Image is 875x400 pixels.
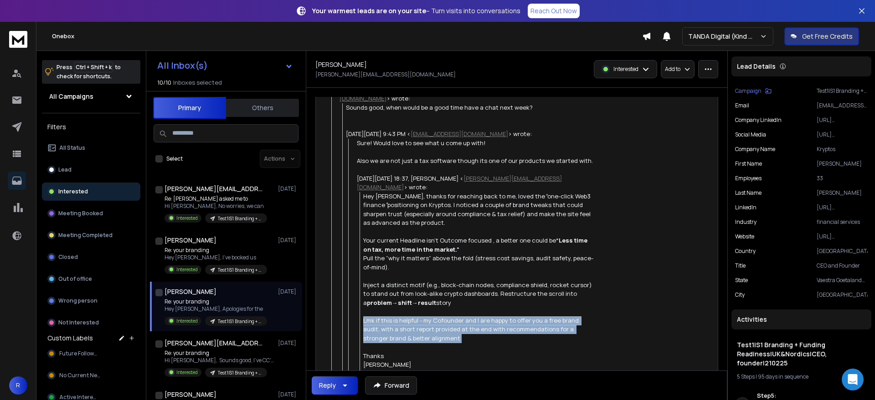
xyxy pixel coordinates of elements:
h1: All Inbox(s) [157,61,208,70]
p: [DATE] [278,339,299,347]
p: Company LinkedIn [735,116,782,124]
p: – Turn visits into conversations [312,6,520,15]
p: [GEOGRAPHIC_DATA] [817,248,868,255]
button: R [9,376,27,395]
button: Not Interested [42,314,140,332]
h1: [PERSON_NAME] [315,60,367,69]
button: All Campaigns [42,87,140,106]
p: Interested [58,188,88,195]
div: Hey [PERSON_NAME], thanks for reaching back to me, loved the one-click Web3 finance positioning o... [363,192,595,379]
p: Vaestra Goetaland County [817,277,868,284]
p: Press to check for shortcuts. [57,63,121,81]
p: Closed [58,253,78,261]
h1: [PERSON_NAME][EMAIL_ADDRESS][DOMAIN_NAME] [165,339,265,348]
p: CEO and Founder [817,262,868,269]
p: [URL][DOMAIN_NAME] [817,204,868,211]
p: Kryptos [817,146,868,153]
p: All Status [59,144,85,152]
p: Test1|S1 Branding + Funding Readiness|UK&Nordics|CEO, founder|210225 [218,215,262,222]
span: 5 Steps [737,373,755,380]
p: Meeting Booked [58,210,103,217]
span: Future Followup [59,350,100,357]
p: Get Free Credits [802,32,853,41]
p: Interested [176,369,198,376]
p: [DATE] [278,391,299,398]
div: Reply [319,381,336,390]
h1: Test1|S1 Branding + Funding Readiness|UK&Nordics|CEO, founder|210225 [737,340,866,368]
p: First Name [735,160,762,167]
p: [DATE] [278,288,299,295]
span: Ctrl + Shift + k [74,62,113,72]
p: Country [735,248,756,255]
p: Hi [PERSON_NAME], No worries, we can [165,203,267,210]
p: Website [735,233,754,240]
p: Test1|S1 Branding + Funding Readiness|UK&Nordics|CEO, founder|210225 [218,318,262,325]
p: Industry [735,218,757,226]
h1: Onebox [52,32,642,41]
p: Meeting Completed [58,232,113,239]
button: Closed [42,248,140,266]
p: Add to [665,66,680,73]
h1: [PERSON_NAME][EMAIL_ADDRESS][DOMAIN_NAME] [165,184,265,193]
button: Meeting Completed [42,226,140,244]
button: Future Followup [42,344,140,363]
button: Wrong person [42,292,140,310]
button: Interested [42,182,140,201]
p: [PERSON_NAME] [817,160,868,167]
p: [PERSON_NAME][EMAIL_ADDRESS][DOMAIN_NAME] [315,71,456,78]
button: Reply [312,376,358,395]
p: Interested [176,318,198,324]
p: [URL][DOMAIN_NAME] [817,131,868,138]
p: LinkedIn [735,204,757,211]
p: [URL][DOMAIN_NAME] [817,233,868,240]
p: TANDA Digital (Kind Studio) [688,32,760,41]
p: Last Name [735,189,762,197]
p: [URL][DOMAIN_NAME] [817,116,868,124]
div: [DATE][DATE] 18:37, [PERSON_NAME] < > wrote: [357,174,595,192]
span: 95 days in sequence [758,373,808,380]
p: Not Interested [58,319,99,326]
a: [PERSON_NAME][EMAIL_ADDRESS][DOMAIN_NAME] [357,174,562,192]
em: “ [545,192,547,200]
p: Wrong person [58,297,98,304]
p: Company Name [735,146,775,153]
div: | [737,373,866,380]
a: [EMAIL_ADDRESS][DOMAIN_NAME] [411,130,508,138]
p: Campaign [735,87,762,95]
p: Lead [58,166,72,173]
p: Test1|S1 Branding + Funding Readiness|UK&Nordics|CEO, founder|210225 [817,87,868,95]
p: Re: your branding [165,298,267,305]
span: No Current Need [59,372,103,379]
p: 33 [817,175,868,182]
p: Re: your branding [165,247,267,254]
em: ” [385,201,387,209]
p: Interested [613,66,638,73]
p: Interested [176,215,198,222]
div: Open Intercom Messenger [842,369,864,390]
span: 10 / 10 [157,78,171,87]
button: Primary [153,97,226,119]
button: Forward [365,376,417,395]
p: City [735,291,745,299]
button: Others [226,98,299,118]
button: No Current Need [42,366,140,385]
button: Out of office [42,270,140,288]
p: Hey [PERSON_NAME], I’ve booked us [165,254,267,261]
button: Lead [42,161,140,179]
h3: Custom Labels [47,334,93,343]
a: Reach Out Now [528,4,580,18]
p: Lead Details [737,62,776,71]
p: State [735,277,748,284]
p: Out of office [58,275,92,283]
p: Test1|S1 Branding + Funding Readiness|UK&Nordics|CEO, founder|210225 [218,267,262,273]
p: [DATE] [278,185,299,192]
p: Reach Out Now [530,6,577,15]
h1: [PERSON_NAME] [165,236,216,245]
button: All Status [42,139,140,157]
p: Re: your branding [165,349,274,357]
p: Interested [176,266,198,273]
img: logo [9,31,27,48]
p: [PERSON_NAME] [817,189,868,197]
